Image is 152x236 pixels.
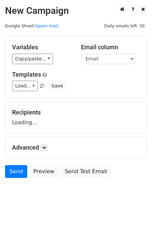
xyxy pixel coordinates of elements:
[12,54,53,64] a: Copy/paste...
[12,144,140,151] h5: Advanced
[48,81,66,91] button: Save
[102,22,147,30] span: Daily emails left: 50
[102,23,147,28] a: Daily emails left: 50
[60,165,111,178] a: Send Test Email
[12,109,140,116] h5: Recipients
[5,165,27,178] a: Send
[12,109,140,126] div: Loading...
[5,23,58,28] small: Google Sheet:
[12,44,71,51] h5: Variables
[35,23,58,28] a: Spam mail
[12,81,38,91] a: Load...
[12,71,41,78] a: Templates
[29,165,59,178] a: Preview
[5,5,147,17] h2: New Campaign
[81,44,140,51] h5: Email column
